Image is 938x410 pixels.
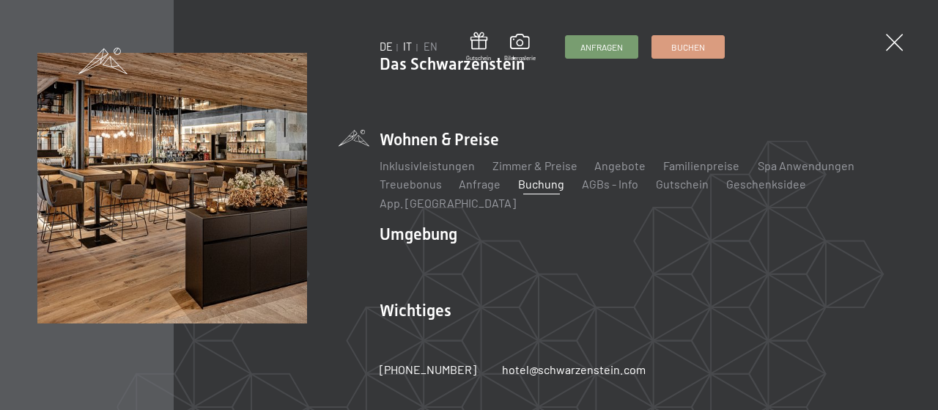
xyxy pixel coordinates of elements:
[380,177,442,191] a: Treuebonus
[657,177,709,191] a: Gutschein
[504,54,536,62] span: Bildergalerie
[758,158,854,172] a: Spa Anwendungen
[380,196,516,210] a: App. [GEOGRAPHIC_DATA]
[492,158,577,172] a: Zimmer & Preise
[583,177,639,191] a: AGBs - Info
[424,40,437,53] a: EN
[519,177,565,191] a: Buchung
[380,40,393,53] a: DE
[502,362,646,378] a: hotel@schwarzenstein.com
[404,40,413,53] a: IT
[467,32,492,62] a: Gutschein
[727,177,807,191] a: Geschenksidee
[671,41,705,54] span: Buchen
[380,362,476,376] span: [PHONE_NUMBER]
[504,34,536,62] a: Bildergalerie
[580,41,623,54] span: Anfragen
[459,177,501,191] a: Anfrage
[467,54,492,62] span: Gutschein
[664,158,740,172] a: Familienpreise
[380,158,475,172] a: Inklusivleistungen
[380,362,476,378] a: [PHONE_NUMBER]
[652,36,724,58] a: Buchen
[566,36,638,58] a: Anfragen
[595,158,646,172] a: Angebote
